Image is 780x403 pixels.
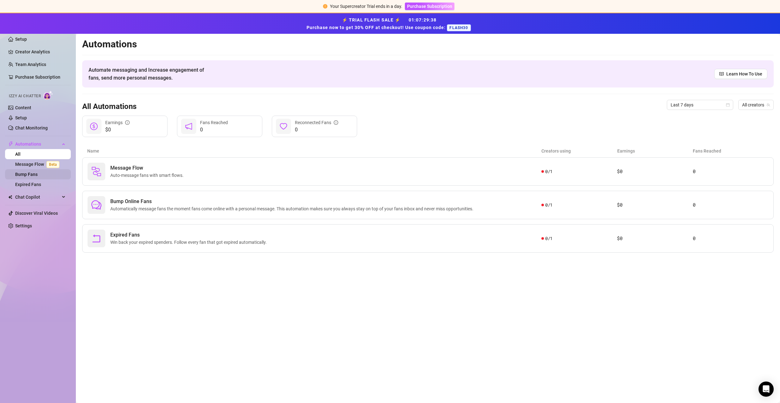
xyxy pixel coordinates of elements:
[87,147,541,154] article: Name
[541,147,617,154] article: Creators using
[447,24,471,31] span: FLASH30
[15,152,21,157] a: All
[82,38,774,50] h2: Automations
[15,37,27,42] a: Setup
[307,25,447,30] strong: Purchase now to get 30% OFF at checkout! Use coupon code:
[330,4,402,9] span: Your Supercreator Trial ends in a day.
[43,91,53,100] img: AI Chatter
[617,168,692,175] article: $0
[91,200,101,210] span: comment
[409,17,437,22] span: 01 : 07 : 29 : 38
[110,164,186,172] span: Message Flow
[759,382,774,397] div: Open Intercom Messenger
[9,93,41,99] span: Izzy AI Chatter
[15,223,32,228] a: Settings
[671,100,729,110] span: Last 7 days
[15,125,48,130] a: Chat Monitoring
[88,66,210,82] span: Automate messaging and Increase engagement of fans, send more personal messages.
[323,4,327,9] span: exclamation-circle
[110,198,476,205] span: Bump Online Fans
[15,182,41,187] a: Expired Fans
[46,161,59,168] span: Beta
[693,201,768,209] article: 0
[125,120,130,125] span: info-circle
[726,70,762,77] span: Learn How To Use
[110,205,476,212] span: Automatically message fans the moment fans come online with a personal message. This automation m...
[334,120,338,125] span: info-circle
[405,4,454,9] a: Purchase Subscription
[617,235,692,242] article: $0
[15,115,27,120] a: Setup
[185,123,192,130] span: notification
[766,103,770,107] span: team
[110,231,269,239] span: Expired Fans
[200,120,228,125] span: Fans Reached
[617,201,692,209] article: $0
[295,119,338,126] div: Reconnected Fans
[15,172,38,177] a: Bump Fans
[617,147,693,154] article: Earnings
[742,100,770,110] span: All creators
[110,172,186,179] span: Auto-message fans with smart flows.
[15,211,58,216] a: Discover Viral Videos
[15,47,66,57] a: Creator Analytics
[91,233,101,244] span: rollback
[545,235,552,242] span: 0 / 1
[82,102,137,112] h3: All Automations
[405,3,454,10] button: Purchase Subscription
[15,162,62,167] a: Message FlowBeta
[15,192,60,202] span: Chat Copilot
[714,69,767,79] a: Learn How To Use
[693,168,768,175] article: 0
[693,147,769,154] article: Fans Reached
[200,126,228,134] span: 0
[8,195,12,199] img: Chat Copilot
[90,123,98,130] span: dollar
[8,141,13,147] span: thunderbolt
[15,105,31,110] a: Content
[15,139,60,149] span: Automations
[693,235,768,242] article: 0
[307,17,473,30] strong: ⚡ TRIAL FLASH SALE ⚡
[280,123,287,130] span: heart
[15,75,60,80] a: Purchase Subscription
[91,166,101,177] img: svg%3e
[105,126,130,134] span: $0
[545,201,552,208] span: 0 / 1
[110,239,269,246] span: Win back your expired spenders. Follow every fan that got expired automatically.
[407,4,452,9] span: Purchase Subscription
[726,103,730,107] span: calendar
[295,126,338,134] span: 0
[545,168,552,175] span: 0 / 1
[105,119,130,126] div: Earnings
[719,72,724,76] span: read
[15,62,46,67] a: Team Analytics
